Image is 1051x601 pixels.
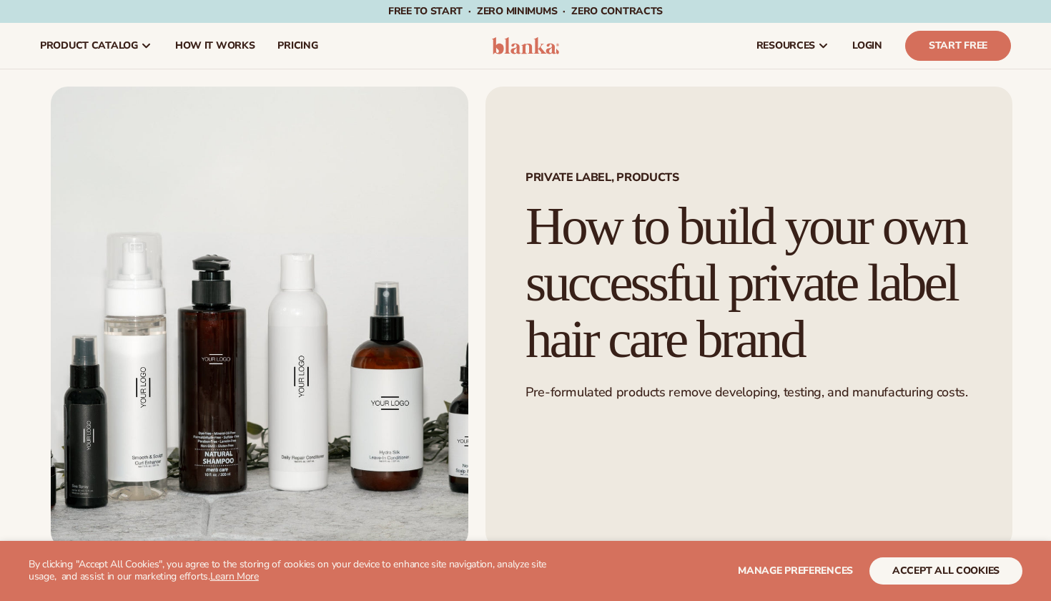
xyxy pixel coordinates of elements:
button: Manage preferences [738,557,853,585]
img: Blanka private label hair care products for women and men [51,87,468,549]
a: Start Free [905,31,1011,61]
a: LOGIN [841,23,894,69]
a: resources [745,23,841,69]
span: pricing [277,40,317,52]
span: product catalog [40,40,138,52]
button: accept all cookies [869,557,1022,585]
span: LOGIN [852,40,882,52]
a: Learn More [210,570,259,583]
h1: How to build your own successful private label hair care brand [525,198,972,367]
span: Free to start · ZERO minimums · ZERO contracts [388,4,663,18]
a: How It Works [164,23,267,69]
span: How It Works [175,40,255,52]
span: Manage preferences [738,564,853,577]
a: product catalog [29,23,164,69]
span: Private label, Products [525,172,972,183]
p: By clicking "Accept All Cookies", you agree to the storing of cookies on your device to enhance s... [29,559,558,583]
span: resources [756,40,815,52]
a: pricing [266,23,329,69]
img: logo [492,37,560,54]
p: Pre-formulated products remove developing, testing, and manufacturing costs. [525,384,972,401]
